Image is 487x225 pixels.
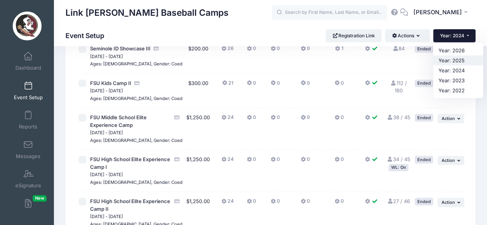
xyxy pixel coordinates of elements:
[433,55,483,65] a: Year: 2025
[272,5,387,20] input: Search by First Name, Last Name, or Email...
[415,114,433,121] div: Ended
[387,198,410,204] a: 27 / 46
[90,130,123,135] small: [DATE] - [DATE]
[174,115,180,120] i: Accepting Credit Card Payments
[326,29,382,42] a: Registration Link
[10,165,47,192] a: eSignature
[222,80,233,91] button: 21
[221,45,234,56] button: 26
[385,29,429,42] button: Actions
[437,156,464,165] button: Action
[90,96,182,101] small: Ages: [DEMOGRAPHIC_DATA], Gender: Coed
[10,48,47,75] a: Dashboard
[271,45,280,56] button: 0
[387,156,410,162] a: 34 / 45
[10,136,47,163] a: Messages
[13,12,42,40] img: Link Jarrett Baseball Camps
[90,45,151,52] span: Seminole ID Showcase III
[271,80,280,91] button: 0
[90,61,182,67] small: Ages: [DEMOGRAPHIC_DATA], Gender: Coed
[90,138,182,143] small: Ages: [DEMOGRAPHIC_DATA], Gender: Coed
[441,200,455,205] span: Action
[184,108,212,150] td: $1,250.00
[19,124,37,130] span: Reports
[301,80,310,91] button: 0
[33,195,47,202] span: New
[271,198,280,209] button: 0
[437,114,464,123] button: Action
[271,156,280,167] button: 0
[247,156,256,167] button: 0
[390,80,407,94] a: 112 / 160
[10,107,47,133] a: Reports
[184,39,212,74] td: $200.00
[433,75,483,85] a: Year: 2023
[415,198,433,205] div: Ended
[90,180,182,185] small: Ages: [DEMOGRAPHIC_DATA], Gender: Coed
[221,156,234,167] button: 24
[301,45,310,56] button: 0
[301,114,310,125] button: 0
[335,80,344,91] button: 0
[408,4,475,22] button: [PERSON_NAME]
[15,183,41,189] span: eSignature
[335,156,344,167] button: 0
[301,156,310,167] button: 0
[134,81,140,86] i: Accepting Credit Card Payments
[392,45,405,52] a: 84
[335,45,343,56] button: 1
[437,198,464,207] button: Action
[247,114,256,125] button: 0
[247,198,256,209] button: 0
[301,198,310,209] button: 0
[90,198,170,212] span: FSU High School Elite Experience Camp II
[65,32,111,40] h1: Event Setup
[413,8,462,17] span: [PERSON_NAME]
[415,156,433,163] div: Ended
[271,114,280,125] button: 0
[90,156,170,170] span: FSU High School Elite Experience Camp I
[184,150,212,192] td: $1,250.00
[415,45,433,52] div: Ended
[335,198,344,209] button: 0
[90,172,123,177] small: [DATE] - [DATE]
[247,80,256,91] button: 0
[433,45,483,55] a: Year: 2026
[90,54,123,59] small: [DATE] - [DATE]
[10,77,47,104] a: Event Setup
[174,157,180,162] i: Accepting Credit Card Payments
[14,94,43,101] span: Event Setup
[433,85,483,95] a: Year: 2022
[441,158,455,163] span: Action
[90,88,123,93] small: [DATE] - [DATE]
[388,164,408,171] div: WL: On
[415,80,433,87] div: Ended
[433,65,483,75] a: Year: 2024
[433,29,475,42] button: Year: 2024
[335,114,344,125] button: 0
[184,74,212,108] td: $300.00
[90,80,131,86] span: FSU Kids Camp II
[440,33,464,38] span: Year: 2024
[221,198,234,209] button: 24
[10,195,47,222] a: InvoicesNew
[15,65,41,72] span: Dashboard
[221,114,234,125] button: 24
[153,46,159,51] i: Accepting Credit Card Payments
[90,114,147,128] span: FSU Middle School Elite Experience Camp
[441,116,455,121] span: Action
[387,114,410,120] a: 38 / 45
[90,214,123,219] small: [DATE] - [DATE]
[16,153,40,160] span: Messages
[65,4,229,22] h1: Link [PERSON_NAME] Baseball Camps
[174,199,180,204] i: Accepting Credit Card Payments
[247,45,256,56] button: 0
